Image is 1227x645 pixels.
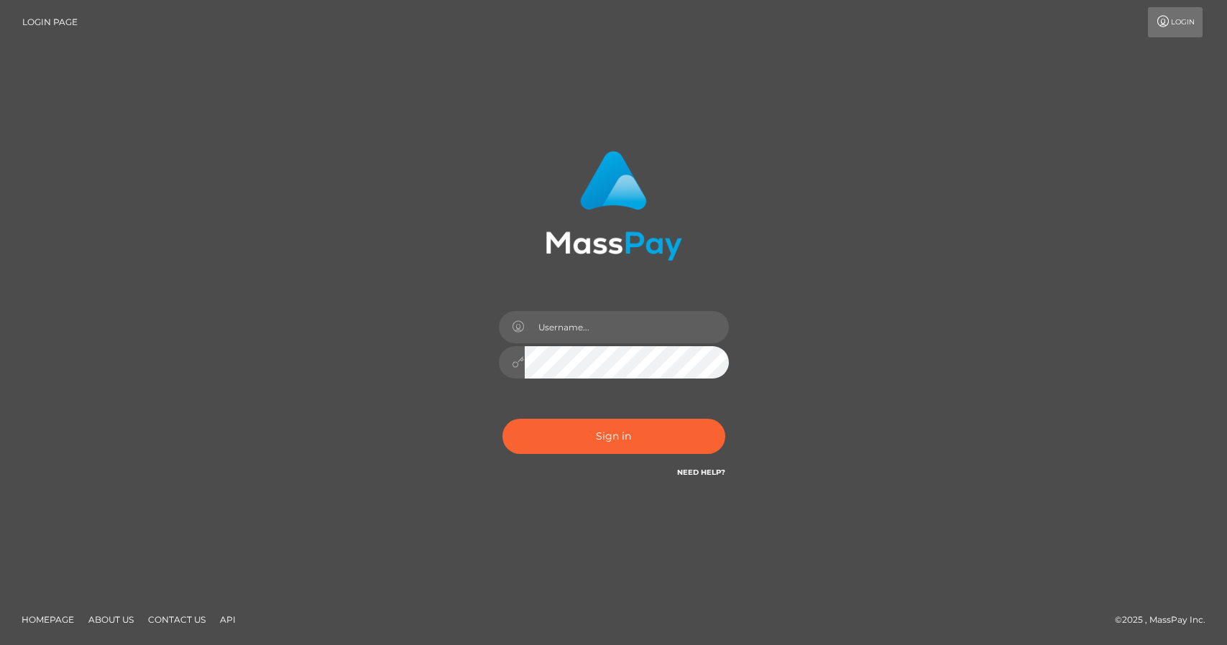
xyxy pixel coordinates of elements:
a: About Us [83,608,139,631]
a: Login Page [22,7,78,37]
input: Username... [525,311,729,343]
a: Contact Us [142,608,211,631]
div: © 2025 , MassPay Inc. [1115,612,1216,628]
a: Homepage [16,608,80,631]
a: API [214,608,242,631]
a: Login [1148,7,1203,37]
img: MassPay Login [546,151,682,261]
button: Sign in [502,419,725,454]
a: Need Help? [677,468,725,477]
